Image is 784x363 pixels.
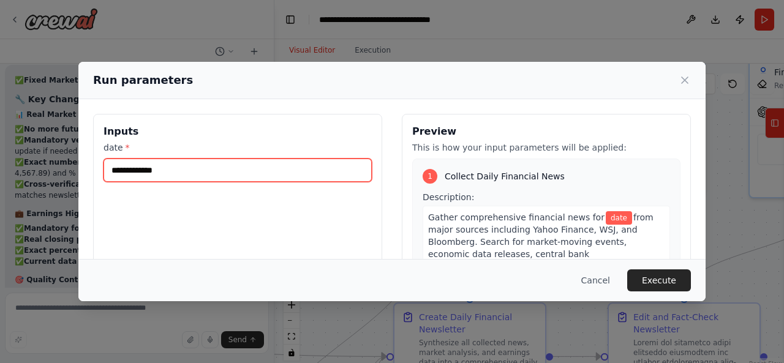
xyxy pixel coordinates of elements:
label: date [104,141,372,154]
div: 1 [423,169,437,184]
span: Variable: date [606,211,632,225]
span: Collect Daily Financial News [445,170,565,182]
h2: Run parameters [93,72,193,89]
button: Execute [627,269,691,291]
button: Cancel [571,269,620,291]
p: This is how your input parameters will be applied: [412,141,680,154]
span: Gather comprehensive financial news for [428,212,605,222]
span: Description: [423,192,474,202]
h3: Inputs [104,124,372,139]
h3: Preview [412,124,680,139]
